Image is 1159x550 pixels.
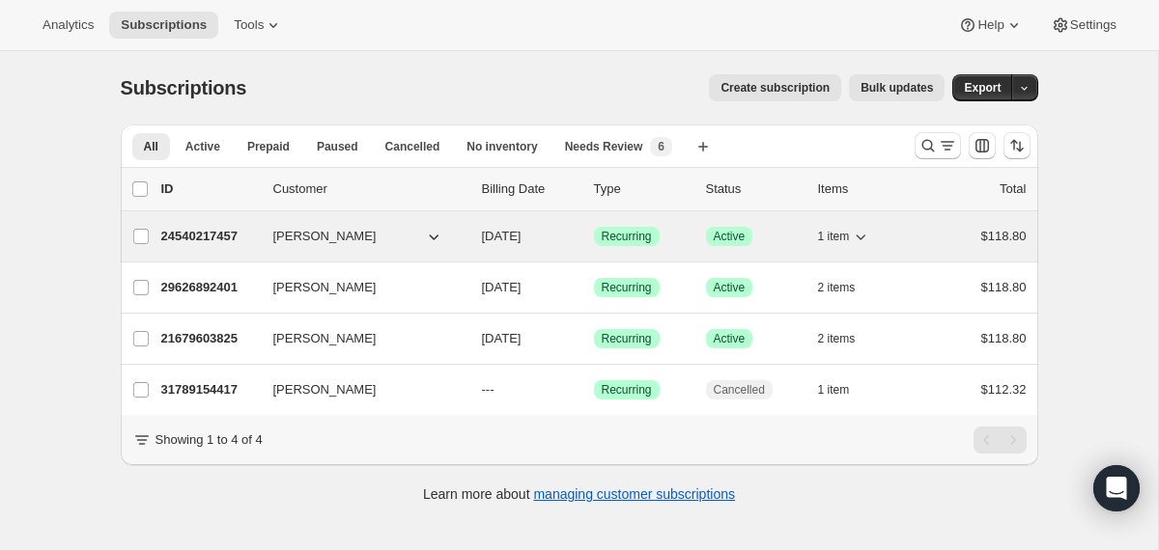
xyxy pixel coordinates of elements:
span: 6 [658,139,664,154]
span: Recurring [602,280,652,295]
span: Active [714,280,746,295]
span: 2 items [818,331,856,346]
p: Learn more about [423,484,735,504]
span: 1 item [818,382,850,398]
span: [PERSON_NAME] [273,278,377,297]
span: $118.80 [981,331,1027,345]
span: [PERSON_NAME] [273,227,377,246]
span: Cancelled [714,382,765,398]
p: Billing Date [482,179,579,199]
span: Active [714,229,746,244]
div: 31789154417[PERSON_NAME]---SuccessRecurringCancelled1 item$112.32 [161,376,1027,403]
span: Recurring [602,382,652,398]
span: $118.80 [981,229,1027,243]
button: [PERSON_NAME] [262,272,455,303]
div: 21679603825[PERSON_NAME][DATE]SuccessRecurringSuccessActive2 items$118.80 [161,325,1027,352]
span: Needs Review [565,139,643,154]
span: [PERSON_NAME] [273,380,377,399]
button: [PERSON_NAME] [262,323,455,354]
a: managing customer subscriptions [533,486,735,502]
div: Type [594,179,691,199]
button: [PERSON_NAME] [262,221,455,252]
div: Open Intercom Messenger [1093,465,1140,511]
span: Active [185,139,220,154]
button: Help [947,12,1034,39]
span: Paused [317,139,358,154]
span: Subscriptions [121,77,247,98]
span: $112.32 [981,382,1027,397]
p: Showing 1 to 4 of 4 [155,430,263,450]
span: [DATE] [482,331,522,345]
button: Bulk updates [849,74,945,101]
span: $118.80 [981,280,1027,294]
span: Export [964,80,1001,96]
p: 21679603825 [161,329,258,348]
span: Recurring [602,331,652,346]
span: All [144,139,158,154]
p: 29626892401 [161,278,258,297]
span: Active [714,331,746,346]
span: Analytics [42,17,94,33]
p: ID [161,179,258,199]
button: Analytics [31,12,105,39]
button: Subscriptions [109,12,218,39]
span: Help [977,17,1004,33]
button: Export [952,74,1012,101]
p: Customer [273,179,466,199]
span: Settings [1070,17,1117,33]
button: Create new view [688,133,719,160]
nav: Pagination [974,426,1027,454]
span: Prepaid [247,139,290,154]
span: Recurring [602,229,652,244]
span: Tools [234,17,264,33]
span: [PERSON_NAME] [273,329,377,348]
p: 24540217457 [161,227,258,246]
button: 1 item [818,223,871,250]
button: Customize table column order and visibility [969,132,996,159]
span: Cancelled [385,139,440,154]
div: Items [818,179,915,199]
p: 31789154417 [161,380,258,399]
button: Search and filter results [915,132,961,159]
button: [PERSON_NAME] [262,374,455,405]
button: Sort the results [1004,132,1031,159]
span: Bulk updates [861,80,933,96]
button: Settings [1039,12,1128,39]
div: 24540217457[PERSON_NAME][DATE]SuccessRecurringSuccessActive1 item$118.80 [161,223,1027,250]
div: IDCustomerBilling DateTypeStatusItemsTotal [161,179,1027,199]
button: Tools [222,12,295,39]
p: Status [706,179,803,199]
button: 1 item [818,376,871,403]
span: [DATE] [482,229,522,243]
button: 2 items [818,274,877,301]
span: No inventory [466,139,537,154]
p: Total [1000,179,1026,199]
span: --- [482,382,495,397]
span: [DATE] [482,280,522,294]
span: Create subscription [721,80,830,96]
button: 2 items [818,325,877,352]
div: 29626892401[PERSON_NAME][DATE]SuccessRecurringSuccessActive2 items$118.80 [161,274,1027,301]
button: Create subscription [709,74,841,101]
span: 2 items [818,280,856,295]
span: 1 item [818,229,850,244]
span: Subscriptions [121,17,207,33]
